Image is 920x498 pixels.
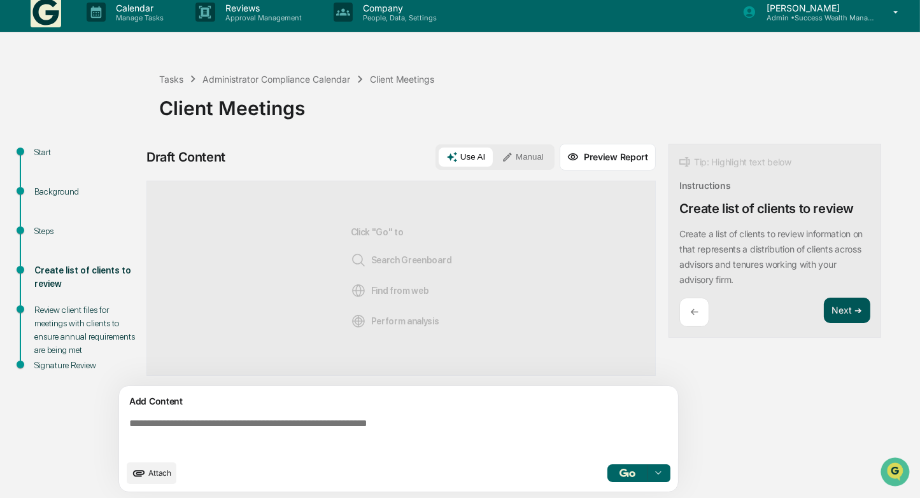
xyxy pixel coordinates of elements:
span: Data Lookup [25,184,80,197]
div: Start new chat [43,97,209,109]
p: Create a list of clients to review information on that represents a distribution of clients acros... [679,228,863,285]
a: 🗄️Attestations [87,155,163,177]
span: Perform analysis [351,314,439,329]
div: Add Content [127,394,670,409]
img: Search [351,252,366,268]
p: Admin • Success Wealth Management [756,13,875,22]
div: 🖐️ [13,161,23,171]
div: Signature Review [34,359,139,372]
button: upload document [127,462,176,484]
button: Next ➔ [824,298,870,324]
img: Web [351,283,366,298]
p: How can we help? [13,26,232,46]
span: Attestations [105,160,158,172]
p: ← [690,306,698,318]
a: 🖐️Preclearance [8,155,87,177]
p: Company [353,3,443,13]
a: 🔎Data Lookup [8,179,85,202]
div: Tasks [159,74,183,85]
span: Pylon [127,215,154,225]
p: [PERSON_NAME] [756,3,875,13]
div: Client Meetings [159,86,914,120]
div: Review client files for meetings with clients to ensure annual requirements are being met [34,303,139,357]
div: Instructions [679,180,731,191]
button: Use AI [439,148,493,167]
span: Attach [148,468,171,478]
div: Create list of clients to review [34,264,139,291]
div: Tip: Highlight text below [679,155,791,170]
div: Administrator Compliance Calendar [202,74,350,85]
iframe: Open customer support [879,456,914,490]
p: People, Data, Settings [353,13,443,22]
img: 1746055101610-c473b297-6a78-478c-a979-82029cc54cd1 [13,97,36,120]
div: Steps [34,225,139,238]
div: Create list of clients to review [679,201,854,216]
span: Find from web [351,283,429,298]
span: Preclearance [25,160,82,172]
p: Reviews [215,3,308,13]
p: Approval Management [215,13,308,22]
img: Analysis [351,314,366,329]
div: Click "Go" to [351,202,452,355]
div: Draft Content [146,149,225,165]
div: 🔎 [13,185,23,195]
button: Manual [494,148,551,167]
div: Background [34,185,139,198]
div: Start [34,146,139,159]
img: Go [619,469,635,477]
div: We're available if you need us! [43,109,161,120]
button: Go [607,464,648,482]
div: 🗄️ [92,161,103,171]
a: Powered byPylon [90,214,154,225]
button: Start new chat [216,100,232,116]
span: Search Greenboard [351,252,452,268]
div: Client Meetings [370,74,435,85]
p: Calendar [106,3,170,13]
p: Manage Tasks [106,13,170,22]
button: Preview Report [560,144,656,170]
